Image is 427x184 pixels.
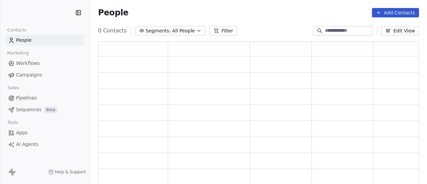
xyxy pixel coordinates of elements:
span: Beta [44,107,57,113]
span: Contacts [4,25,29,35]
a: Help & Support [48,169,86,175]
span: People [16,37,32,44]
span: Help & Support [55,169,86,175]
a: Workflows [5,58,84,69]
span: Sales [5,83,22,93]
button: Add Contacts [372,8,419,17]
span: Apps [16,129,28,136]
span: 0 Contacts [98,27,127,35]
span: Pipelines [16,95,37,102]
button: Edit View [381,26,419,35]
span: Segments: [146,27,171,34]
a: AI Agents [5,139,84,150]
a: Pipelines [5,93,84,104]
span: Sequences [16,106,41,113]
a: Apps [5,127,84,138]
span: People [98,8,128,18]
a: Campaigns [5,69,84,80]
a: People [5,35,84,46]
span: Workflows [16,60,40,67]
span: AI Agents [16,141,38,148]
a: SequencesBeta [5,104,84,115]
span: Marketing [4,48,32,58]
button: Filter [209,26,237,35]
span: Tools [5,118,21,128]
span: All People [172,27,195,34]
span: Campaigns [16,71,42,78]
